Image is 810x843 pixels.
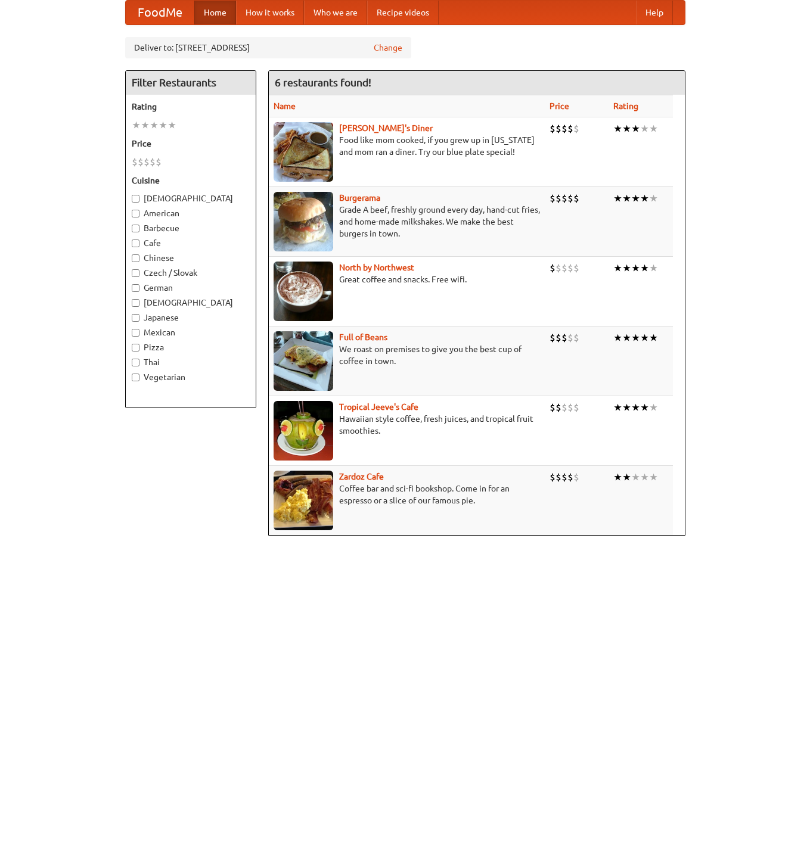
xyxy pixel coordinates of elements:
[561,471,567,484] li: $
[132,341,250,353] label: Pizza
[640,471,649,484] li: ★
[573,471,579,484] li: $
[132,138,250,150] h5: Price
[631,331,640,344] li: ★
[339,263,414,272] a: North by Northwest
[132,297,250,309] label: [DEMOGRAPHIC_DATA]
[622,192,631,205] li: ★
[132,312,250,323] label: Japanese
[274,483,540,506] p: Coffee bar and sci-fi bookshop. Come in for an espresso or a slice of our famous pie.
[274,343,540,367] p: We roast on premises to give you the best cup of coffee in town.
[236,1,304,24] a: How it works
[649,471,658,484] li: ★
[132,237,250,249] label: Cafe
[636,1,673,24] a: Help
[167,119,176,132] li: ★
[550,401,555,414] li: $
[555,471,561,484] li: $
[132,222,250,234] label: Barbecue
[274,101,296,111] a: Name
[649,262,658,275] li: ★
[613,101,638,111] a: Rating
[550,122,555,135] li: $
[274,192,333,251] img: burgerama.jpg
[640,401,649,414] li: ★
[274,413,540,437] p: Hawaiian style coffee, fresh juices, and tropical fruit smoothies.
[567,262,573,275] li: $
[567,122,573,135] li: $
[550,331,555,344] li: $
[567,192,573,205] li: $
[555,331,561,344] li: $
[274,331,333,391] img: beans.jpg
[631,122,640,135] li: ★
[132,225,139,232] input: Barbecue
[275,77,371,88] ng-pluralize: 6 restaurants found!
[132,210,139,217] input: American
[274,471,333,530] img: zardoz.jpg
[561,331,567,344] li: $
[550,262,555,275] li: $
[622,401,631,414] li: ★
[613,262,622,275] li: ★
[150,119,159,132] li: ★
[573,192,579,205] li: $
[613,401,622,414] li: ★
[622,262,631,275] li: ★
[132,344,139,351] input: Pizza
[132,282,250,294] label: German
[339,472,384,481] a: Zardoz Cafe
[274,122,333,182] img: sallys.jpg
[561,262,567,275] li: $
[613,471,622,484] li: ★
[132,326,250,338] label: Mexican
[339,402,418,412] a: Tropical Jeeve's Cafe
[132,239,139,247] input: Cafe
[274,401,333,461] img: jeeves.jpg
[622,122,631,135] li: ★
[144,155,150,169] li: $
[573,122,579,135] li: $
[274,134,540,158] p: Food like mom cooked, if you grew up in [US_STATE] and mom ran a diner. Try our blue plate special!
[194,1,236,24] a: Home
[132,374,139,381] input: Vegetarian
[550,101,569,111] a: Price
[622,471,631,484] li: ★
[561,192,567,205] li: $
[561,401,567,414] li: $
[374,42,402,54] a: Change
[573,401,579,414] li: $
[159,119,167,132] li: ★
[132,314,139,322] input: Japanese
[613,331,622,344] li: ★
[567,331,573,344] li: $
[132,371,250,383] label: Vegetarian
[613,122,622,135] li: ★
[613,192,622,205] li: ★
[125,37,411,58] div: Deliver to: [STREET_ADDRESS]
[339,193,380,203] a: Burgerama
[132,267,250,279] label: Czech / Slovak
[640,122,649,135] li: ★
[150,155,156,169] li: $
[132,101,250,113] h5: Rating
[573,262,579,275] li: $
[631,471,640,484] li: ★
[274,204,540,239] p: Grade A beef, freshly ground every day, hand-cut fries, and home-made milkshakes. We make the bes...
[304,1,367,24] a: Who we are
[640,331,649,344] li: ★
[132,329,139,337] input: Mexican
[132,252,250,264] label: Chinese
[132,175,250,186] h5: Cuisine
[567,401,573,414] li: $
[573,331,579,344] li: $
[640,192,649,205] li: ★
[555,262,561,275] li: $
[339,332,387,342] a: Full of Beans
[555,192,561,205] li: $
[132,119,141,132] li: ★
